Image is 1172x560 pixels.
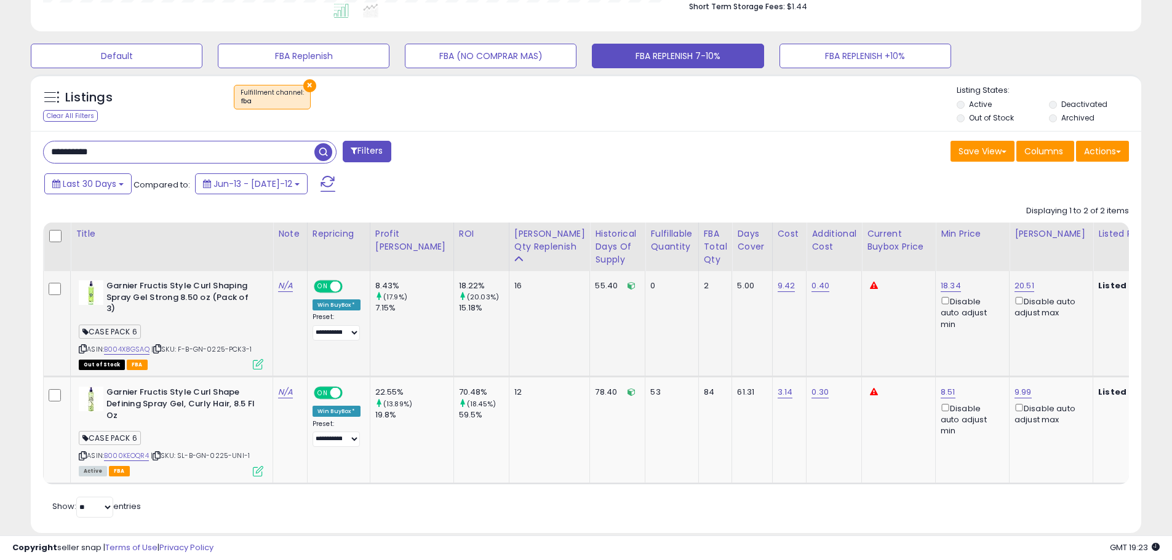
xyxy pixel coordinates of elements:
span: Compared to: [134,179,190,191]
a: B004X8GSAQ [104,344,149,355]
span: Fulfillment channel : [241,88,304,106]
div: FBA Total Qty [704,227,727,266]
div: 61.31 [737,387,762,398]
span: CASE PACK 6 [79,325,141,339]
div: 59.5% [459,409,509,420]
a: 20.51 [1015,280,1034,292]
div: Fulfillable Quantity [650,227,693,253]
button: Jun-13 - [DATE]-12 [195,173,308,194]
div: [PERSON_NAME] [1015,227,1088,240]
div: 70.48% [459,387,509,398]
div: Clear All Filters [43,110,98,122]
div: 18.22% [459,280,509,291]
div: seller snap | | [12,542,213,554]
button: Save View [951,141,1015,162]
a: Privacy Policy [159,542,213,553]
div: 55.40 [595,280,636,291]
div: Min Price [941,227,1004,240]
div: [PERSON_NAME] Qty Replenish [514,227,585,253]
div: fba [241,97,304,106]
div: ASIN: [79,387,263,475]
a: 0.30 [811,386,829,398]
a: N/A [278,280,293,292]
div: ROI [459,227,504,240]
span: CASE PACK 6 [79,431,141,445]
a: 9.99 [1015,386,1032,398]
button: Actions [1076,141,1129,162]
span: | SKU: F-B-GN-0225-PCK3-1 [151,344,252,354]
div: Historical Days Of Supply [595,227,640,266]
div: 15.18% [459,302,509,314]
th: Please note that this number is a calculation based on your required days of coverage and your ve... [509,223,590,271]
a: B000KEOQR4 [104,451,149,461]
p: Listing States: [957,85,1141,97]
div: 0 [650,280,688,291]
div: Days Cover [737,227,767,253]
span: Jun-13 - [DATE]-12 [213,178,292,190]
a: 18.34 [941,280,961,292]
b: Listed Price: [1098,280,1154,291]
div: 2 [704,280,723,291]
div: 8.43% [375,280,453,291]
label: Deactivated [1061,99,1107,109]
div: Additional Cost [811,227,856,253]
small: (13.89%) [383,399,412,409]
button: FBA REPLENISH +10% [779,44,951,68]
div: 84 [704,387,723,398]
span: Last 30 Days [63,178,116,190]
small: (20.03%) [467,292,499,302]
button: FBA (NO COMPRAR MAS) [405,44,576,68]
a: 8.51 [941,386,955,398]
div: ASIN: [79,280,263,368]
b: Listed Price: [1098,386,1154,398]
div: 5.00 [737,280,762,291]
b: Garnier Fructis Style Curl Shaping Spray Gel Strong 8.50 oz (Pack of 3) [106,280,256,318]
div: Disable auto adjust max [1015,401,1083,425]
button: × [303,79,316,92]
div: Disable auto adjust max [1015,294,1083,318]
div: Repricing [313,227,365,240]
div: Displaying 1 to 2 of 2 items [1026,205,1129,217]
strong: Copyright [12,542,57,553]
div: Win BuyBox * [313,406,361,417]
div: 53 [650,387,688,398]
b: Garnier Fructis Style Curl Shape Defining Spray Gel, Curly Hair, 8.5 Fl Oz [106,387,256,424]
span: FBA [127,360,148,370]
label: Archived [1061,112,1094,123]
div: Disable auto adjust min [941,294,1000,330]
span: All listings currently available for purchase on Amazon [79,466,107,476]
span: OFF [341,282,361,292]
span: FBA [109,466,130,476]
span: ON [315,282,330,292]
b: Short Term Storage Fees: [689,1,785,12]
div: Profit [PERSON_NAME] [375,227,448,253]
span: All listings that are currently out of stock and unavailable for purchase on Amazon [79,360,125,370]
a: 9.42 [778,280,795,292]
a: 0.40 [811,280,829,292]
label: Active [969,99,992,109]
button: FBA Replenish [218,44,389,68]
span: Show: entries [52,500,141,512]
div: 16 [514,280,581,291]
div: Preset: [313,420,361,448]
span: OFF [341,388,361,398]
div: Preset: [313,313,361,341]
div: Current Buybox Price [867,227,930,253]
a: 3.14 [778,386,793,398]
button: FBA REPLENISH 7-10% [592,44,763,68]
button: Columns [1016,141,1074,162]
div: Title [76,227,268,240]
div: 78.40 [595,387,636,398]
div: Note [278,227,302,240]
button: Last 30 Days [44,173,132,194]
a: N/A [278,386,293,398]
span: | SKU: SL-B-GN-0225-UNI-1 [151,451,250,460]
div: Win BuyBox * [313,299,361,310]
small: (18.45%) [467,399,496,409]
div: 7.15% [375,302,453,314]
h5: Listings [65,89,113,106]
div: 12 [514,387,581,398]
a: Terms of Use [105,542,157,553]
span: Columns [1024,145,1063,157]
span: $1.44 [787,1,807,12]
